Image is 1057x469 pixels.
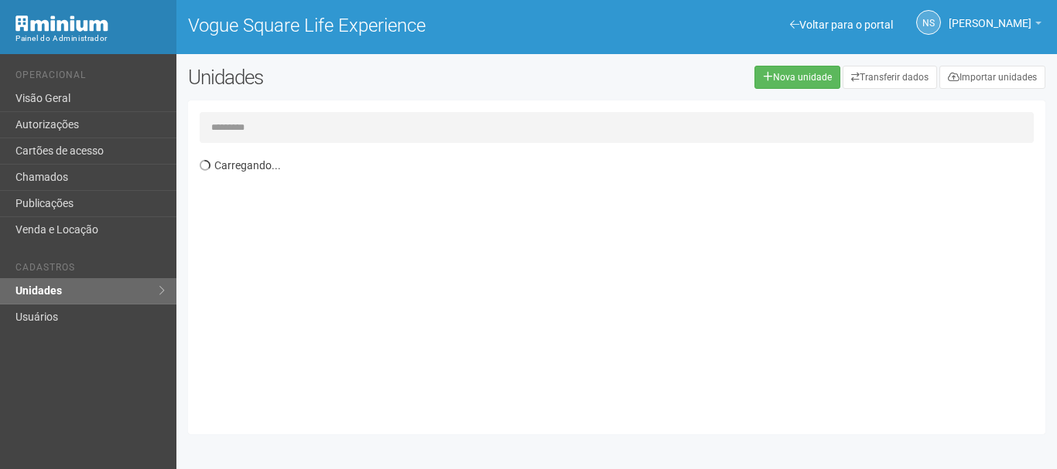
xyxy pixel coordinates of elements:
[15,15,108,32] img: Minium
[15,70,165,86] li: Operacional
[15,32,165,46] div: Painel do Administrador
[200,151,1045,423] div: Carregando...
[843,66,937,89] a: Transferir dados
[15,262,165,278] li: Cadastros
[754,66,840,89] a: Nova unidade
[790,19,893,31] a: Voltar para o portal
[949,19,1042,32] a: [PERSON_NAME]
[188,66,532,89] h2: Unidades
[188,15,605,36] h1: Vogue Square Life Experience
[916,10,941,35] a: NS
[949,2,1031,29] span: Nicolle Silva
[939,66,1045,89] a: Importar unidades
